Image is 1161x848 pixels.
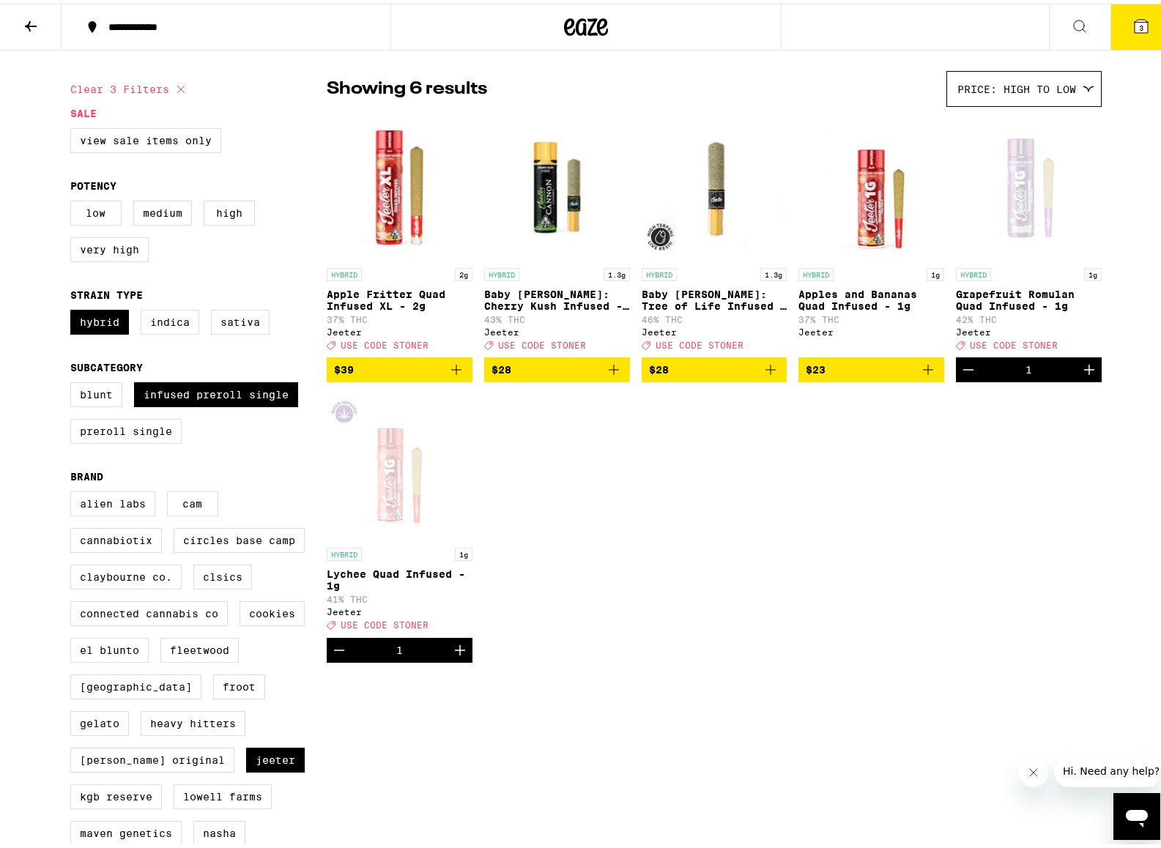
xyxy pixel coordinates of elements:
[160,634,239,659] label: Fleetwood
[642,111,787,257] img: Jeeter - Baby Cannon: Tree of Life Infused - 1.3g
[70,744,234,769] label: [PERSON_NAME] Original
[70,358,143,370] legend: Subcategory
[798,354,944,379] button: Add to bag
[455,264,472,278] p: 2g
[957,80,1076,92] span: Price: High to Low
[1054,751,1160,784] iframe: Message from company
[193,817,245,842] label: NASHA
[334,360,354,372] span: $39
[1139,20,1143,29] span: 3
[956,111,1102,354] a: Open page for Grapefruit Romulan Quad Infused - 1g from Jeeter
[133,197,192,222] label: Medium
[492,360,511,372] span: $28
[649,360,669,372] span: $28
[70,488,155,513] label: Alien Labs
[642,354,787,379] button: Add to bag
[956,264,991,278] p: HYBRID
[484,311,630,321] p: 43% THC
[70,707,129,732] label: Gelato
[484,264,519,278] p: HYBRID
[327,390,472,633] a: Open page for Lychee Quad Infused - 1g from Jeeter
[327,311,472,321] p: 37% THC
[341,617,429,627] span: USE CODE STONER
[956,354,981,379] button: Decrement
[484,285,630,308] p: Baby [PERSON_NAME]: Cherry Kush Infused - 1.3g
[70,306,129,331] label: Hybrid
[327,285,472,308] p: Apple Fritter Quad Infused XL - 2g
[70,286,143,297] legend: Strain Type
[798,264,834,278] p: HYBRID
[327,73,487,98] p: Showing 6 results
[70,467,103,479] legend: Brand
[642,324,787,333] div: Jeeter
[498,337,586,346] span: USE CODE STONER
[798,285,944,308] p: Apples and Bananas Quad Infused - 1g
[141,306,199,331] label: Indica
[956,324,1102,333] div: Jeeter
[642,285,787,308] p: Baby [PERSON_NAME]: Tree of Life Infused - 1.3g
[798,111,944,354] a: Open page for Apples and Bananas Quad Infused - 1g from Jeeter
[341,337,429,346] span: USE CODE STONER
[806,360,826,372] span: $23
[327,603,472,613] div: Jeeter
[246,744,305,769] label: Jeeter
[956,285,1102,308] p: Grapefruit Romulan Quad Infused - 1g
[70,561,182,586] label: Claybourne Co.
[656,337,743,346] span: USE CODE STONER
[327,111,472,257] img: Jeeter - Apple Fritter Quad Infused XL - 2g
[327,324,472,333] div: Jeeter
[174,524,305,549] label: Circles Base Camp
[193,561,252,586] label: CLSICS
[70,781,162,806] label: KGB Reserve
[327,634,352,659] button: Decrement
[798,111,944,257] img: Jeeter - Apples and Bananas Quad Infused - 1g
[642,311,787,321] p: 46% THC
[70,234,149,259] label: Very High
[240,598,305,622] label: Cookies
[1113,789,1160,836] iframe: Button to launch messaging window
[448,634,472,659] button: Increment
[213,671,265,696] label: Froot
[484,354,630,379] button: Add to bag
[798,324,944,333] div: Jeeter
[642,111,787,354] a: Open page for Baby Cannon: Tree of Life Infused - 1.3g from Jeeter
[134,379,298,403] label: Infused Preroll Single
[70,634,149,659] label: El Blunto
[174,781,272,806] label: Lowell Farms
[327,544,362,557] p: HYBRID
[204,197,255,222] label: High
[211,306,270,331] label: Sativa
[327,354,472,379] button: Add to bag
[70,524,162,549] label: Cannabiotix
[70,817,182,842] label: Maven Genetics
[798,311,944,321] p: 37% THC
[1019,754,1048,784] iframe: Close message
[70,197,122,222] label: Low
[327,565,472,588] p: Lychee Quad Infused - 1g
[642,264,677,278] p: HYBRID
[604,264,630,278] p: 1.3g
[70,415,182,440] label: Preroll Single
[970,337,1058,346] span: USE CODE STONER
[484,111,630,257] img: Jeeter - Baby Cannon: Cherry Kush Infused - 1.3g
[70,67,190,104] button: Clear 3 filters
[455,544,472,557] p: 1g
[70,598,228,622] label: Connected Cannabis Co
[70,104,97,116] legend: Sale
[956,311,1102,321] p: 42% THC
[327,264,362,278] p: HYBRID
[1077,354,1102,379] button: Increment
[141,707,245,732] label: Heavy Hitters
[70,124,221,149] label: View Sale Items Only
[70,671,201,696] label: [GEOGRAPHIC_DATA]
[484,324,630,333] div: Jeeter
[484,111,630,354] a: Open page for Baby Cannon: Cherry Kush Infused - 1.3g from Jeeter
[396,641,403,652] div: 1
[1084,264,1102,278] p: 1g
[167,488,218,513] label: CAM
[1025,360,1032,372] div: 1
[70,176,116,188] legend: Potency
[760,264,787,278] p: 1.3g
[70,379,122,403] label: Blunt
